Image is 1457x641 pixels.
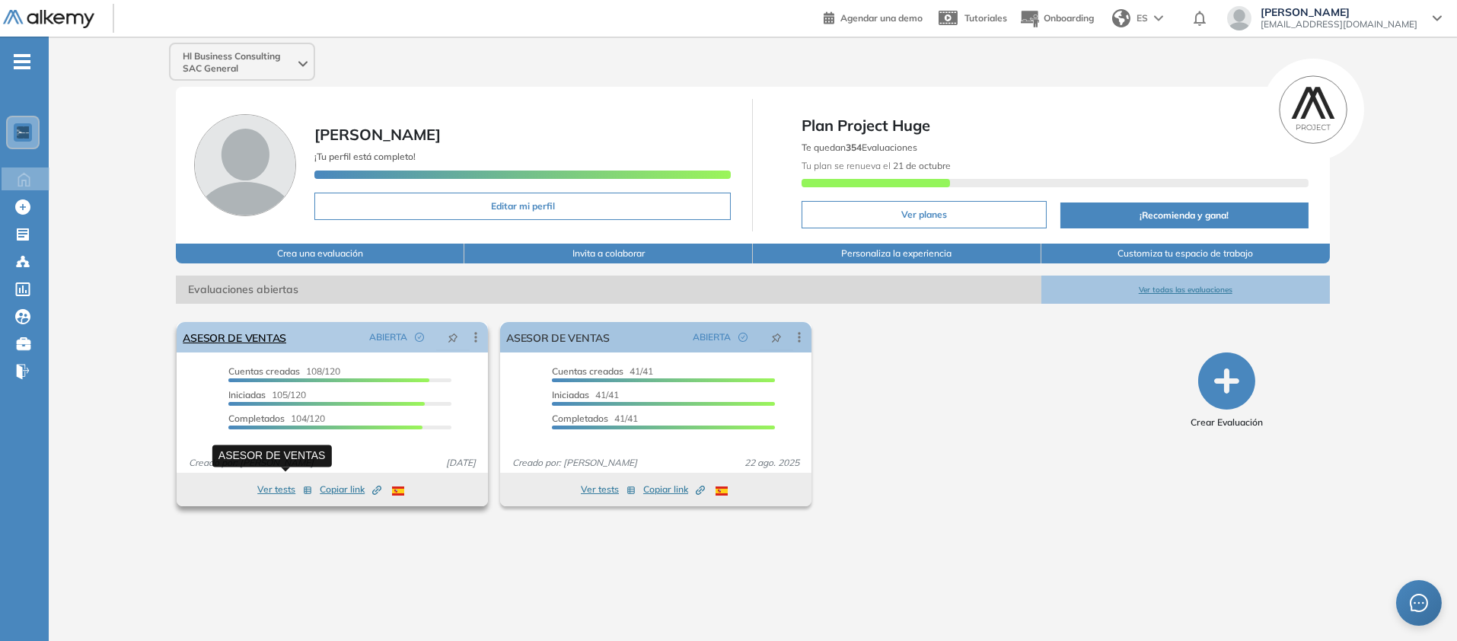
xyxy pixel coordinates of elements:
[802,114,1308,137] span: Plan Project Huge
[1261,6,1417,18] span: [PERSON_NAME]
[14,60,30,63] i: -
[824,8,923,26] a: Agendar una demo
[753,244,1041,263] button: Personaliza la experiencia
[891,160,951,171] b: 21 de octubre
[846,142,862,153] b: 354
[176,276,1041,304] span: Evaluaciones abiertas
[464,244,753,263] button: Invita a colaborar
[552,389,589,400] span: Iniciadas
[506,456,643,470] span: Creado por: [PERSON_NAME]
[228,413,325,424] span: 104/120
[314,193,731,220] button: Editar mi perfil
[314,125,441,144] span: [PERSON_NAME]
[643,483,705,496] span: Copiar link
[1261,18,1417,30] span: [EMAIL_ADDRESS][DOMAIN_NAME]
[716,486,728,496] img: ESP
[3,10,94,29] img: Logo
[643,480,705,499] button: Copiar link
[183,456,320,470] span: Creado por: [PERSON_NAME]
[552,389,619,400] span: 41/41
[506,322,610,352] a: ASESOR DE VENTAS
[1060,203,1308,228] button: ¡Recomienda y gana!
[257,480,312,499] button: Ver tests
[693,330,731,344] span: ABIERTA
[228,365,340,377] span: 108/120
[369,330,407,344] span: ABIERTA
[183,322,286,352] a: ASESOR DE VENTAS
[228,389,266,400] span: Iniciadas
[840,12,923,24] span: Agendar una demo
[320,483,381,496] span: Copiar link
[552,365,653,377] span: 41/41
[320,480,381,499] button: Copiar link
[1112,9,1130,27] img: world
[448,331,458,343] span: pushpin
[1041,244,1330,263] button: Customiza tu espacio de trabajo
[228,365,300,377] span: Cuentas creadas
[17,126,29,139] img: https://assets.alkemy.org/workspaces/1802/d452bae4-97f6-47ab-b3bf-1c40240bc960.jpg
[194,114,296,216] img: Foto de perfil
[212,445,332,467] div: ASESOR DE VENTAS
[771,331,782,343] span: pushpin
[415,333,424,342] span: check-circle
[392,486,404,496] img: ESP
[581,480,636,499] button: Ver tests
[1154,15,1163,21] img: arrow
[314,151,416,162] span: ¡Tu perfil está completo!
[436,325,470,349] button: pushpin
[760,325,793,349] button: pushpin
[802,142,917,153] span: Te quedan Evaluaciones
[1019,2,1094,35] button: Onboarding
[228,389,306,400] span: 105/120
[552,413,638,424] span: 41/41
[802,201,1047,228] button: Ver planes
[1041,276,1330,304] button: Ver todas las evaluaciones
[738,333,748,342] span: check-circle
[1191,416,1263,429] span: Crear Evaluación
[1137,11,1148,25] span: ES
[964,12,1007,24] span: Tutoriales
[1410,594,1428,612] span: message
[552,365,623,377] span: Cuentas creadas
[1044,12,1094,24] span: Onboarding
[552,413,608,424] span: Completados
[738,456,805,470] span: 22 ago. 2025
[183,50,295,75] span: Hl Business Consulting SAC General
[802,160,951,171] span: Tu plan se renueva el
[440,456,482,470] span: [DATE]
[1191,352,1263,429] button: Crear Evaluación
[228,413,285,424] span: Completados
[176,244,464,263] button: Crea una evaluación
